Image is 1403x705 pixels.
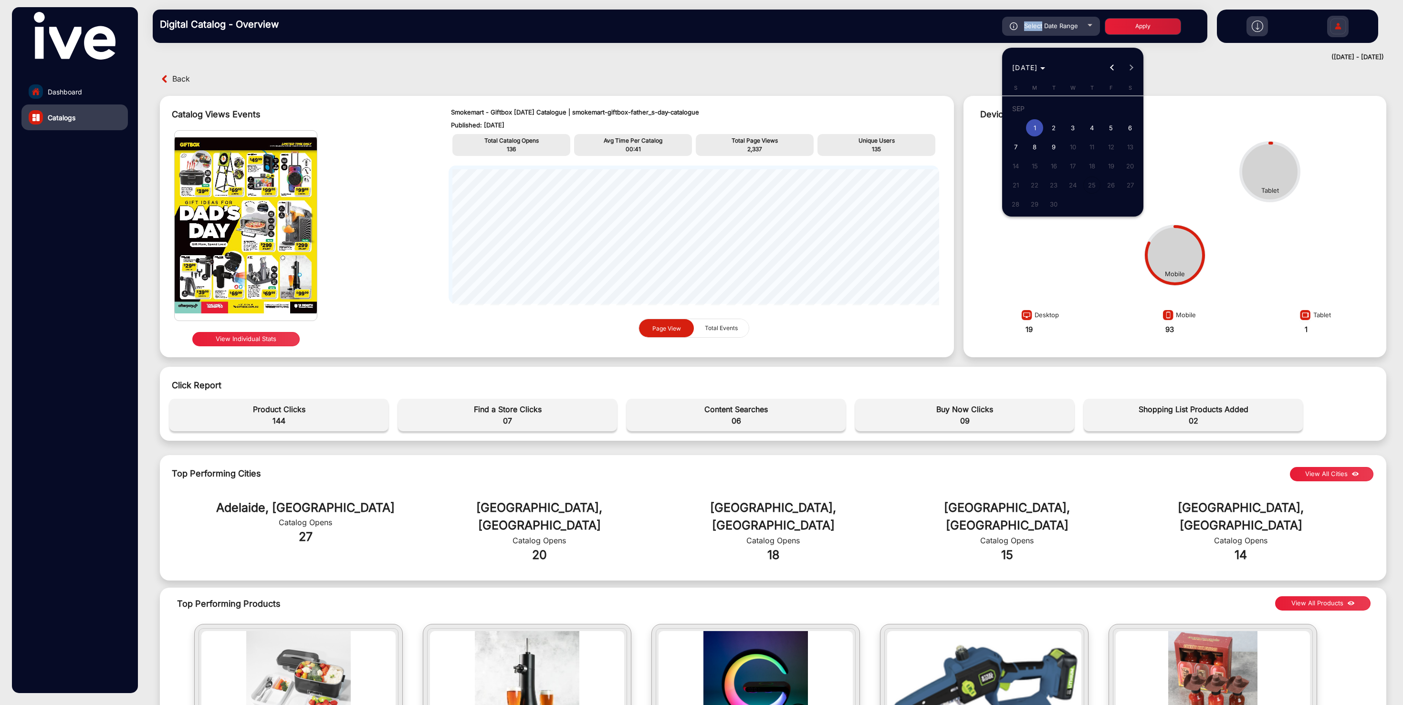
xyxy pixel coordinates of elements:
span: 27 [1121,176,1139,194]
button: September 24, 2025 [1063,176,1082,195]
span: 28 [1007,196,1024,213]
span: M [1032,84,1037,91]
button: September 27, 2025 [1120,176,1140,195]
button: September 22, 2025 [1025,176,1044,195]
button: September 11, 2025 [1082,137,1101,156]
button: September 7, 2025 [1006,137,1025,156]
span: [DATE] [1012,63,1038,72]
button: September 26, 2025 [1101,176,1120,195]
span: S [1014,84,1017,91]
span: 12 [1102,138,1120,156]
span: 29 [1026,196,1043,213]
span: 1 [1026,119,1043,136]
span: 13 [1121,138,1139,156]
span: 22 [1026,176,1043,194]
button: September 23, 2025 [1044,176,1063,195]
td: SEP [1006,99,1140,118]
button: September 14, 2025 [1006,156,1025,176]
button: September 15, 2025 [1025,156,1044,176]
button: September 3, 2025 [1063,118,1082,137]
button: September 28, 2025 [1006,195,1025,214]
span: 3 [1064,119,1081,136]
span: S [1129,84,1132,91]
span: W [1070,84,1076,91]
button: Choose month and year [1008,59,1049,76]
button: September 6, 2025 [1120,118,1140,137]
span: 21 [1007,176,1024,194]
span: 20 [1121,157,1139,175]
button: September 9, 2025 [1044,137,1063,156]
span: T [1090,84,1094,91]
span: 10 [1064,138,1081,156]
span: 14 [1007,157,1024,175]
span: 19 [1102,157,1120,175]
button: September 4, 2025 [1082,118,1101,137]
button: September 1, 2025 [1025,118,1044,137]
span: 7 [1007,138,1024,156]
span: 18 [1083,157,1100,175]
span: 24 [1064,176,1081,194]
button: September 21, 2025 [1006,176,1025,195]
span: 25 [1083,176,1100,194]
button: September 2, 2025 [1044,118,1063,137]
span: 26 [1102,176,1120,194]
button: September 8, 2025 [1025,137,1044,156]
button: September 19, 2025 [1101,156,1120,176]
span: 4 [1083,119,1100,136]
span: 5 [1102,119,1120,136]
button: September 25, 2025 [1082,176,1101,195]
span: 11 [1083,138,1100,156]
span: 15 [1026,157,1043,175]
button: September 30, 2025 [1044,195,1063,214]
span: 16 [1045,157,1062,175]
button: September 16, 2025 [1044,156,1063,176]
span: 23 [1045,176,1062,194]
span: 6 [1121,119,1139,136]
button: September 10, 2025 [1063,137,1082,156]
button: September 29, 2025 [1025,195,1044,214]
button: September 18, 2025 [1082,156,1101,176]
span: T [1052,84,1056,91]
button: September 12, 2025 [1101,137,1120,156]
button: September 5, 2025 [1101,118,1120,137]
button: September 13, 2025 [1120,137,1140,156]
span: 2 [1045,119,1062,136]
span: 30 [1045,196,1062,213]
button: September 17, 2025 [1063,156,1082,176]
span: F [1110,84,1113,91]
button: September 20, 2025 [1120,156,1140,176]
span: 17 [1064,157,1081,175]
span: 8 [1026,138,1043,156]
button: Previous month [1103,58,1122,77]
span: 9 [1045,138,1062,156]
